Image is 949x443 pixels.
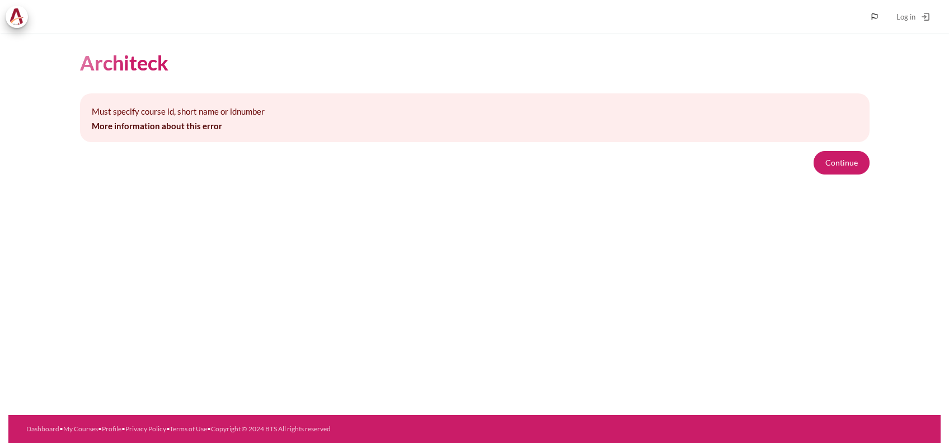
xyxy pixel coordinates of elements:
[80,50,168,76] h1: Architeck
[92,105,858,118] p: Must specify course id, short name or idnumber
[8,33,941,191] section: Content
[63,425,98,433] a: My Courses
[6,6,34,28] a: Architeck Architeck
[866,8,883,25] button: Languages
[814,151,870,175] button: Continue
[170,425,207,433] a: Terms of Use
[26,425,59,433] a: Dashboard
[896,7,915,27] span: Log in
[125,425,166,433] a: Privacy Policy
[887,6,940,28] a: Log in
[92,121,222,131] a: More information about this error
[9,8,25,25] img: Architeck
[211,425,331,433] a: Copyright © 2024 BTS All rights reserved
[102,425,121,433] a: Profile
[26,424,527,434] div: • • • • •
